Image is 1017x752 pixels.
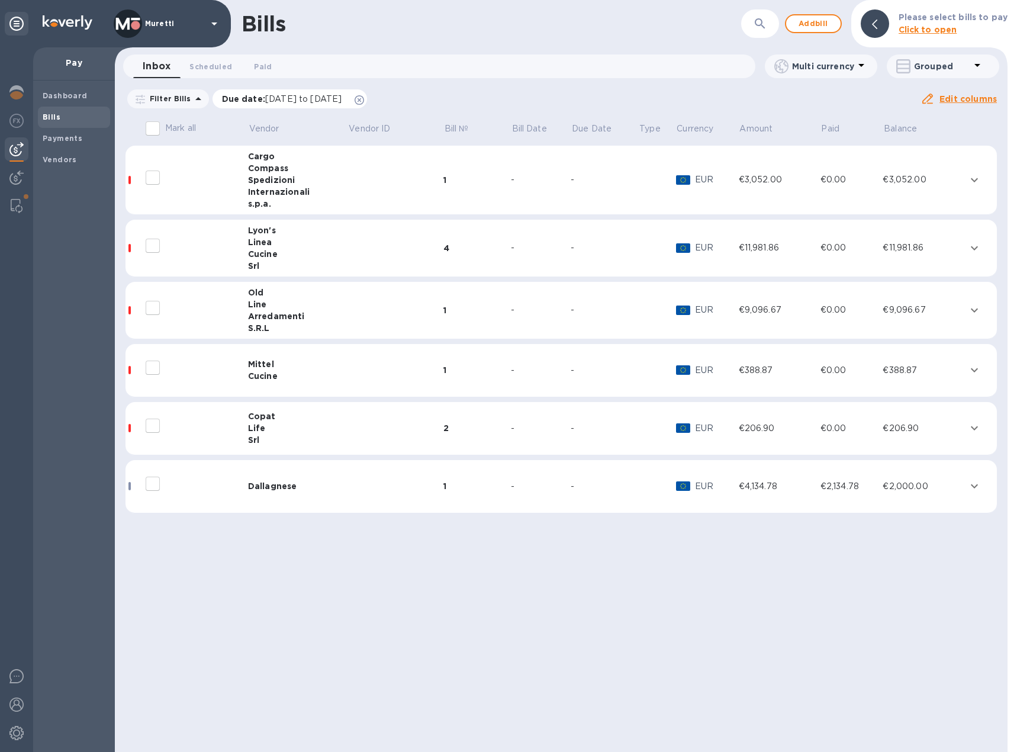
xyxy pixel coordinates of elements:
div: Unpin categories [5,12,28,36]
p: Bill № [445,123,469,135]
p: Grouped [914,60,970,72]
div: Arredamenti [248,310,348,322]
span: Add bill [796,17,831,31]
div: - [571,480,638,493]
div: Lyon's [248,224,348,236]
button: expand row [965,301,983,319]
div: Copat [248,410,348,422]
b: Click to open [899,25,957,34]
div: Dallagnese [248,480,348,492]
b: Vendors [43,155,77,164]
p: Amount [739,123,773,135]
div: Internazionali [248,186,348,198]
b: Dashboard [43,91,88,100]
p: Bill Date [512,123,547,135]
p: Mark all [165,122,196,134]
p: EUR [695,173,739,186]
div: €388.87 [739,364,820,377]
div: €9,096.67 [883,304,964,316]
div: Cargo [248,150,348,162]
p: Vendor [249,123,279,135]
div: - [511,173,571,186]
button: expand row [965,171,983,189]
div: Spedizioni [248,174,348,186]
div: Due date:[DATE] to [DATE] [213,89,368,108]
p: Type [639,123,661,135]
div: 1 [443,480,511,492]
div: Line [248,298,348,310]
span: Bill № [445,123,484,135]
span: Amount [739,123,788,135]
div: S.R.L [248,322,348,334]
p: EUR [695,364,739,377]
div: 2 [443,422,511,434]
p: Due Date [572,123,612,135]
div: - [571,422,638,435]
span: Vendor ID [349,123,405,135]
div: - [511,304,571,316]
div: Cucine [248,248,348,260]
span: Balance [884,123,932,135]
div: 4 [443,242,511,254]
div: €206.90 [883,422,964,435]
p: Vendor ID [349,123,390,135]
div: 1 [443,174,511,186]
div: €4,134.78 [739,480,820,493]
p: EUR [695,242,739,254]
span: Paid [821,123,855,135]
button: expand row [965,361,983,379]
div: - [511,480,571,493]
div: €3,052.00 [883,173,964,186]
b: Please select bills to pay [899,12,1008,22]
p: Pay [43,57,105,69]
p: Filter Bills [145,94,191,104]
span: Scheduled [189,60,232,73]
div: Srl [248,260,348,272]
h1: Bills [242,11,285,36]
div: Srl [248,434,348,446]
button: expand row [965,477,983,495]
div: - [511,242,571,254]
p: Due date : [222,93,348,105]
b: Bills [43,113,60,121]
p: EUR [695,480,739,493]
span: Inbox [143,58,170,75]
div: €0.00 [820,242,883,254]
div: €3,052.00 [739,173,820,186]
p: EUR [695,304,739,316]
div: €11,981.86 [883,242,964,254]
b: Payments [43,134,82,143]
button: expand row [965,419,983,437]
u: Edit columns [939,94,997,104]
div: €206.90 [739,422,820,435]
div: - [571,304,638,316]
span: Paid [254,60,272,73]
p: Multi currency [792,60,854,72]
div: 1 [443,304,511,316]
div: €0.00 [820,364,883,377]
p: Balance [884,123,917,135]
img: Logo [43,15,92,30]
div: €11,981.86 [739,242,820,254]
div: s.p.a. [248,198,348,210]
div: - [511,422,571,435]
div: €388.87 [883,364,964,377]
button: expand row [965,239,983,257]
div: €9,096.67 [739,304,820,316]
div: Life [248,422,348,434]
div: Compass [248,162,348,174]
p: Muretti [145,20,204,28]
div: €2,000.00 [883,480,964,493]
div: €2,134.78 [820,480,883,493]
div: - [571,242,638,254]
div: - [571,364,638,377]
button: Addbill [785,14,842,33]
div: €0.00 [820,422,883,435]
div: - [571,173,638,186]
div: Linea [248,236,348,248]
p: Paid [821,123,839,135]
div: Mittel [248,358,348,370]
